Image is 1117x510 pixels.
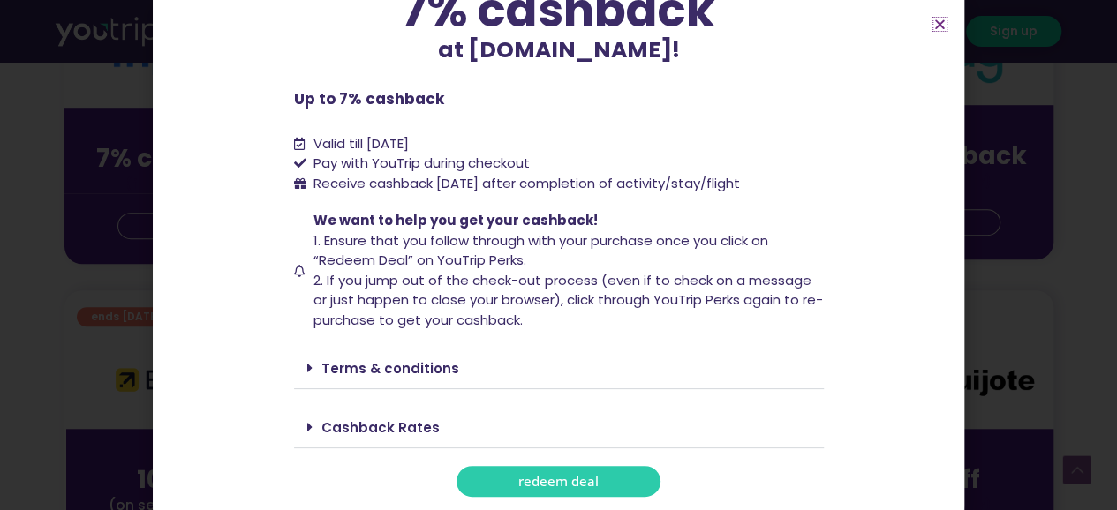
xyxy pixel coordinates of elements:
[313,134,409,153] span: Valid till [DATE]
[518,475,599,488] span: redeem deal
[294,348,824,389] div: Terms & conditions
[321,418,440,437] a: Cashback Rates
[309,154,530,174] span: Pay with YouTrip during checkout
[294,34,824,67] p: at [DOMAIN_NAME]!
[313,271,823,329] span: 2. If you jump out of the check-out process (even if to check on a message or just happen to clos...
[321,359,459,378] a: Terms & conditions
[313,211,598,229] span: We want to help you get your cashback!
[313,174,740,192] span: Receive cashback [DATE] after completion of activity/stay/flight
[933,18,947,31] a: Close
[294,407,824,448] div: Cashback Rates
[313,231,768,270] span: 1. Ensure that you follow through with your purchase once you click on “Redeem Deal” on YouTrip P...
[294,88,444,109] b: Up to 7% cashback
[457,466,660,497] a: redeem deal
